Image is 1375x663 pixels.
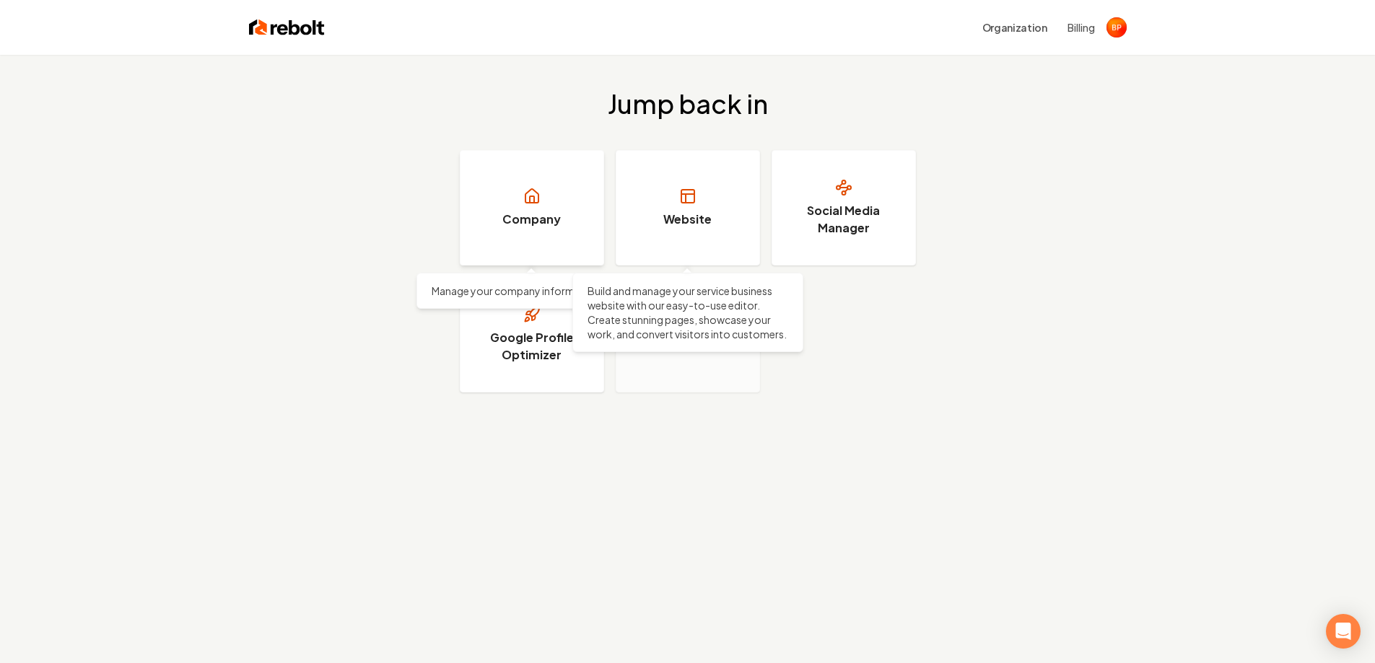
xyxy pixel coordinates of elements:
h3: Company [502,211,561,228]
img: Bailey Paraspolo [1106,17,1127,38]
div: Open Intercom Messenger [1326,614,1361,649]
img: Rebolt Logo [249,17,325,38]
p: Build and manage your service business website with our easy-to-use editor. Create stunning pages... [588,284,788,341]
h3: Google Profile Optimizer [478,329,586,364]
button: Billing [1068,20,1095,35]
h2: Jump back in [608,89,768,118]
h3: Social Media Manager [790,202,898,237]
button: Organization [974,14,1056,40]
a: Company [460,150,604,265]
a: Website [616,150,760,265]
a: Social Media Manager [772,150,916,265]
p: Manage your company information. [432,284,632,298]
button: Open user button [1106,17,1127,38]
h3: Website [663,211,712,228]
a: Google Profile Optimizer [460,277,604,392]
